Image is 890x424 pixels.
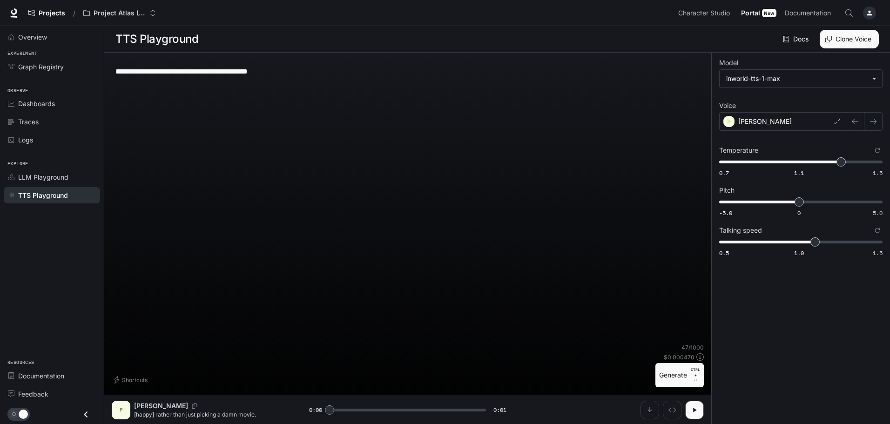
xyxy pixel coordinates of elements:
h1: TTS Playground [115,30,198,48]
div: inworld-tts-1-max [726,74,867,83]
span: Projects [39,9,65,17]
a: Docs [781,30,812,48]
p: Project Atlas (NBCU) Multi-Agent [94,9,146,17]
a: Feedback [4,386,100,402]
span: 0.5 [719,249,729,257]
p: CTRL + [691,367,700,378]
p: [PERSON_NAME] [134,401,188,411]
div: P [114,403,128,417]
span: Dark mode toggle [19,409,28,419]
button: Clone Voice [820,30,879,48]
span: -5.0 [719,209,732,217]
span: 1.1 [794,169,804,177]
button: Copy Voice ID [188,403,201,409]
p: Pitch [719,187,735,194]
span: Documentation [18,371,64,381]
a: LLM Playground [4,169,100,185]
span: LLM Playground [18,172,68,182]
div: / [69,8,79,18]
button: Open workspace menu [79,4,160,22]
span: 0 [797,209,801,217]
span: Character Studio [678,7,730,19]
span: Portal [741,7,760,19]
span: TTS Playground [18,190,68,200]
span: 5.0 [873,209,883,217]
a: Traces [4,114,100,130]
a: Go to projects [24,4,69,22]
a: Character Studio [674,4,736,22]
span: 1.5 [873,169,883,177]
span: Traces [18,117,39,127]
a: Documentation [781,4,838,22]
a: Dashboards [4,95,100,112]
button: Reset to default [872,225,883,236]
a: Overview [4,29,100,45]
button: Shortcuts [112,372,151,387]
button: Reset to default [872,145,883,155]
button: Open Command Menu [840,4,858,22]
span: Feedback [18,389,48,399]
span: Dashboards [18,99,55,108]
a: TTS Playground [4,187,100,203]
a: PortalNew [737,4,780,22]
p: Voice [719,102,736,109]
span: 1.5 [873,249,883,257]
button: GenerateCTRL +⏎ [655,363,704,387]
p: $ 0.000470 [664,353,694,361]
span: 0:01 [493,405,506,415]
p: [happy] rather than just picking a damn movie. [134,411,287,418]
a: Documentation [4,368,100,384]
span: Overview [18,32,47,42]
span: Documentation [785,7,831,19]
p: 47 / 1000 [681,343,704,351]
p: Model [719,60,738,66]
p: Temperature [719,147,758,154]
button: Close drawer [75,405,96,424]
a: Logs [4,132,100,148]
a: Graph Registry [4,59,100,75]
p: ⏎ [691,367,700,384]
span: Logs [18,135,33,145]
p: [PERSON_NAME] [738,117,792,126]
span: 0:00 [309,405,322,415]
p: Talking speed [719,227,762,234]
span: 0.7 [719,169,729,177]
span: 1.0 [794,249,804,257]
span: Graph Registry [18,62,64,72]
button: Inspect [663,401,681,419]
div: New [762,9,776,17]
div: inworld-tts-1-max [720,70,882,87]
button: Download audio [641,401,659,419]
